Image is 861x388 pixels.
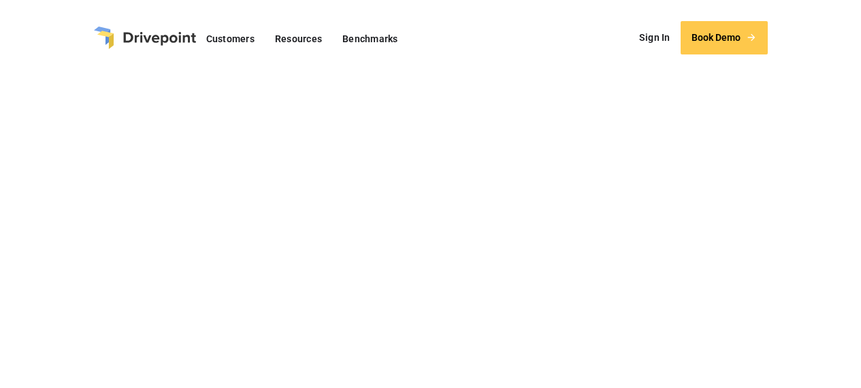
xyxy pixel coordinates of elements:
a: Resources [268,30,329,48]
a: Benchmarks [336,30,405,48]
a: home [94,27,196,49]
a: Customers [199,30,261,48]
a: Book Demo [681,21,768,54]
div: Book Demo [692,32,741,44]
a: Sign In [632,27,677,48]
